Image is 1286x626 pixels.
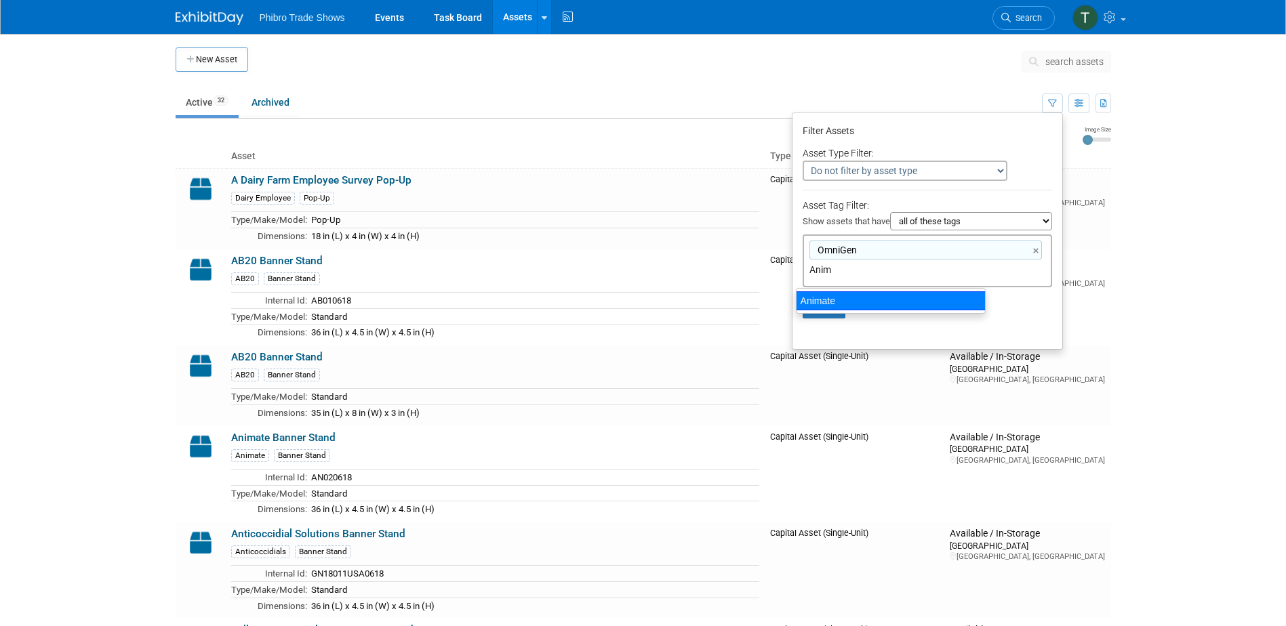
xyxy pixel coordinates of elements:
[950,443,1105,455] div: [GEOGRAPHIC_DATA]
[181,432,220,461] img: Capital-Asset-Icon-2.png
[176,12,243,25] img: ExhibitDay
[815,243,857,257] span: OmniGen
[307,469,759,486] td: AN020618
[765,426,945,522] td: Capital Asset (Single-Unit)
[765,145,945,168] th: Type
[950,551,1105,562] div: [GEOGRAPHIC_DATA], [GEOGRAPHIC_DATA]
[231,351,323,363] a: AB20 Banner Stand
[231,174,411,186] a: A Dairy Farm Employee Survey Pop-Up
[803,122,1052,143] div: Filter Assets
[311,601,435,611] span: 36 in (L) x 4.5 in (W) x 4.5 in (H)
[311,504,435,514] span: 36 in (L) x 4.5 in (W) x 4.5 in (H)
[226,145,765,168] th: Asset
[950,528,1105,540] div: Available / In-Storage
[231,369,259,381] div: AB20
[950,432,1105,444] div: Available / In-Storage
[214,96,228,106] span: 32
[181,174,220,204] img: Capital-Asset-Icon-2.png
[231,255,323,267] a: AB20 Banner Stand
[307,293,759,309] td: AB010618
[307,308,759,325] td: Standard
[311,408,420,418] span: 35 in (L) x 8 in (W) x 3 in (H)
[231,293,307,309] td: Internal Id:
[765,346,945,426] td: Capital Asset (Single-Unit)
[307,582,759,598] td: Standard
[765,522,945,619] td: Capital Asset (Single-Unit)
[231,432,336,444] a: Animate Banner Stand
[295,545,351,558] div: Banner Stand
[231,469,307,486] td: Internal Id:
[307,389,759,405] td: Standard
[264,272,320,285] div: Banner Stand
[231,598,307,613] td: Dimensions:
[231,566,307,582] td: Internal Id:
[231,528,405,540] a: Anticoccidial Solutions Banner Stand
[950,351,1105,363] div: Available / In-Storage
[231,308,307,325] td: Type/Make/Model:
[803,144,1052,161] div: Asset Type Filter:
[231,501,307,517] td: Dimensions:
[1011,13,1042,23] span: Search
[950,540,1105,551] div: [GEOGRAPHIC_DATA]
[307,212,759,228] td: Pop-Up
[796,291,986,310] div: Animate
[231,545,290,558] div: Anticoccidials
[803,199,1052,234] div: Asset Tag Filter:
[231,212,307,228] td: Type/Make/Model:
[1045,56,1104,67] span: search assets
[1022,51,1111,72] button: search assets
[1083,125,1111,133] div: Image Size
[181,528,220,558] img: Capital-Asset-Icon-2.png
[231,192,295,205] div: Dairy Employee
[950,363,1105,375] div: [GEOGRAPHIC_DATA]
[311,231,420,241] span: 18 in (L) x 4 in (W) x 4 in (H)
[181,351,220,381] img: Capital-Asset-Icon-2.png
[264,369,320,381] div: Banner Stand
[1033,243,1042,259] a: ×
[803,212,1052,234] div: Show assets that have
[809,263,999,276] input: Type tag and hit enter
[300,192,334,205] div: Pop-Up
[992,6,1055,30] a: Search
[231,485,307,501] td: Type/Make/Model:
[307,485,759,501] td: Standard
[176,47,248,72] button: New Asset
[231,582,307,598] td: Type/Make/Model:
[176,89,239,115] a: Active32
[231,228,307,243] td: Dimensions:
[1072,5,1098,30] img: Tess Lehman
[231,325,307,340] td: Dimensions:
[765,249,945,346] td: Capital Asset (Single-Unit)
[231,272,259,285] div: AB20
[181,255,220,285] img: Capital-Asset-Icon-2.png
[231,404,307,420] td: Dimensions:
[307,566,759,582] td: GN18011USA0618
[765,168,945,249] td: Capital Asset (Single-Unit)
[241,89,300,115] a: Archived
[231,449,269,462] div: Animate
[950,455,1105,465] div: [GEOGRAPHIC_DATA], [GEOGRAPHIC_DATA]
[311,327,435,337] span: 36 in (L) x 4.5 in (W) x 4.5 in (H)
[950,375,1105,385] div: [GEOGRAPHIC_DATA], [GEOGRAPHIC_DATA]
[274,449,330,462] div: Banner Stand
[231,389,307,405] td: Type/Make/Model:
[260,12,345,23] span: Phibro Trade Shows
